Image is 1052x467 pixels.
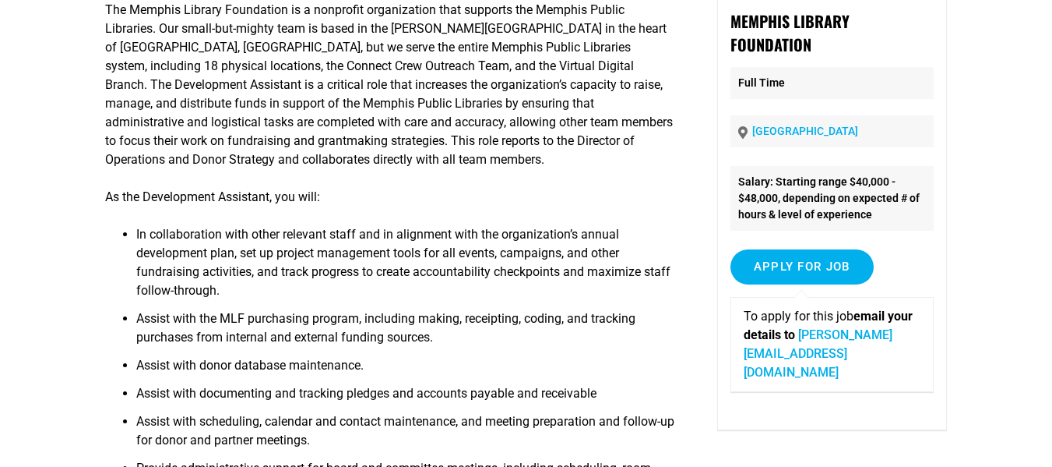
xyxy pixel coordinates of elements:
[136,356,675,384] li: Assist with donor database maintenance.
[136,225,675,310] li: In collaboration with other relevant staff and in alignment with the organization’s annual develo...
[744,307,920,382] p: To apply for this job
[752,125,858,137] a: [GEOGRAPHIC_DATA]
[105,188,675,207] p: As the Development Assistant, you will:
[730,67,934,99] p: Full Time
[730,9,850,56] strong: Memphis Library Foundation
[730,166,934,231] li: Salary: Starting range $40,000 - $48,000, depending on expected # of hours & level of experience
[730,249,874,285] input: Apply for job
[136,310,675,356] li: Assist with the MLF purchasing program, including making, receipting, coding, and tracking purcha...
[136,384,675,412] li: Assist with documenting and tracking pledges and accounts payable and receivable
[136,412,675,459] li: Assist with scheduling, calendar and contact maintenance, and meeting preparation and follow-up f...
[105,1,675,169] p: The Memphis Library Foundation is a nonprofit organization that supports the Memphis Public Libra...
[744,327,892,380] a: [PERSON_NAME][EMAIL_ADDRESS][DOMAIN_NAME]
